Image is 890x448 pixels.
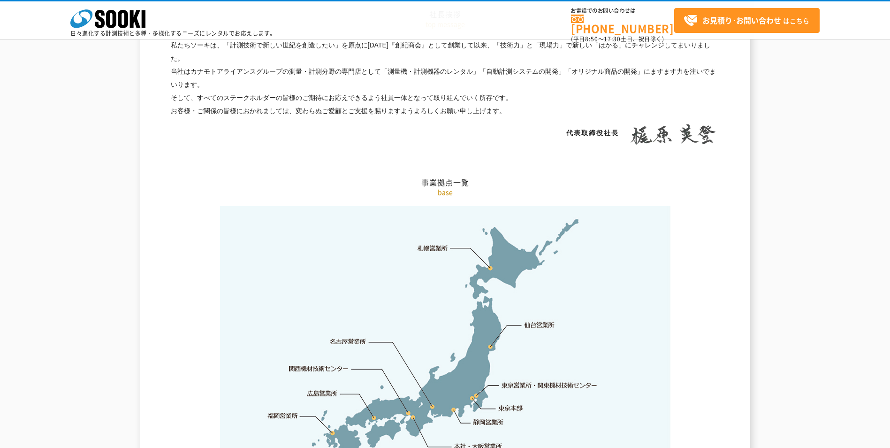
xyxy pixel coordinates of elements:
a: 仙台営業所 [524,320,555,330]
p: 私たちソーキは、「計測技術で新しい世紀を創造したい」を原点に[DATE]『創紀商会』として創業して以来、「技術力」と「現場力」で新しい「はかる」にチャレンジしてまいりました。 当社はカナモトアラ... [171,39,720,118]
span: 8:50 [585,35,598,43]
a: 広島営業所 [307,388,338,398]
span: (平日 ～ 土日、祝日除く) [571,35,664,43]
span: 代表取締役社長 [566,129,619,137]
strong: お見積り･お問い合わせ [702,15,781,26]
a: お見積り･お問い合わせはこちら [674,8,820,33]
span: お電話でのお問い合わせは [571,8,674,14]
a: 札幌営業所 [418,243,448,253]
a: 関西機材技術センター [289,364,349,373]
a: 東京本部 [499,404,523,413]
a: 静岡営業所 [473,417,503,427]
p: 日々進化する計測技術と多種・多様化するニーズにレンタルでお応えします。 [70,31,276,36]
span: はこちら [684,14,809,28]
p: base [171,187,720,197]
a: 福岡営業所 [267,411,298,420]
a: 東京営業所・関東機材技術センター [502,380,598,390]
img: 梶原 英登 [626,124,720,145]
h2: 事業拠点一覧 [171,84,720,187]
a: 名古屋営業所 [330,337,366,347]
a: [PHONE_NUMBER] [571,15,674,34]
span: 17:30 [604,35,621,43]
